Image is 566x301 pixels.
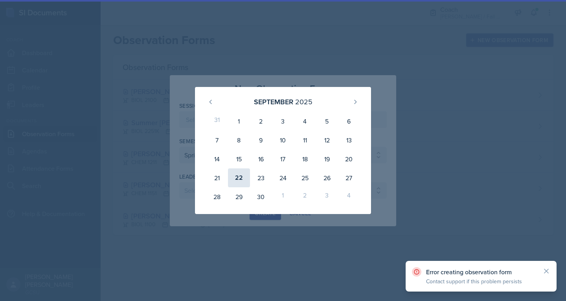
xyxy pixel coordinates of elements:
[272,112,294,131] div: 3
[250,187,272,206] div: 30
[206,168,228,187] div: 21
[294,168,316,187] div: 25
[338,131,360,150] div: 13
[294,150,316,168] div: 18
[250,112,272,131] div: 2
[272,131,294,150] div: 10
[228,150,250,168] div: 15
[338,150,360,168] div: 20
[228,187,250,206] div: 29
[206,131,228,150] div: 7
[338,112,360,131] div: 6
[294,187,316,206] div: 2
[206,112,228,131] div: 31
[272,187,294,206] div: 1
[272,168,294,187] div: 24
[316,150,338,168] div: 19
[338,187,360,206] div: 4
[316,187,338,206] div: 3
[228,168,250,187] div: 22
[206,150,228,168] div: 14
[426,277,536,285] p: Contact support if this problem persists
[250,131,272,150] div: 9
[228,112,250,131] div: 1
[295,96,312,107] div: 2025
[426,268,536,276] p: Error creating observation form
[206,187,228,206] div: 28
[316,131,338,150] div: 12
[272,150,294,168] div: 17
[250,168,272,187] div: 23
[316,168,338,187] div: 26
[294,131,316,150] div: 11
[316,112,338,131] div: 5
[250,150,272,168] div: 16
[254,96,293,107] div: September
[338,168,360,187] div: 27
[228,131,250,150] div: 8
[294,112,316,131] div: 4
